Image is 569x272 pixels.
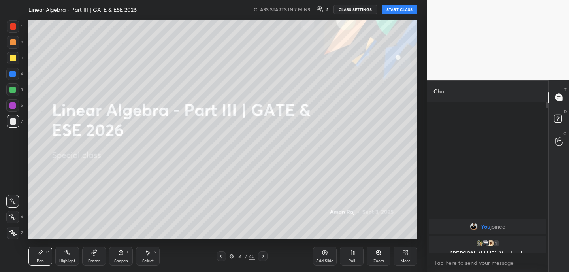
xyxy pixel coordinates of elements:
div: Pen [37,259,44,263]
div: 2 [7,36,23,49]
div: More [401,259,411,263]
div: Zoom [373,259,384,263]
div: Z [7,227,23,239]
div: grid [427,217,548,253]
div: 4 [6,68,23,80]
div: 1 [7,20,23,33]
div: 1 [492,239,500,247]
div: 3 [7,52,23,64]
div: 40 [249,253,255,260]
p: T [564,87,567,93]
div: X [6,211,23,223]
img: 9107ca6834834495b00c2eb7fd6a1f67.jpg [470,223,478,230]
div: 5 [6,83,23,96]
p: Chat [427,81,452,102]
div: Eraser [88,259,100,263]
div: 7 [7,115,23,128]
div: Poll [349,259,355,263]
div: S [154,250,156,254]
div: Highlight [59,259,75,263]
p: D [564,109,567,115]
p: [PERSON_NAME], Vrushabh, [PERSON_NAME] [434,250,542,263]
h5: CLASS STARTS IN 7 MINS [254,6,310,13]
img: 12beed7066bd49e89fc0bab51676e517.jpg [487,239,495,247]
div: 2 [236,254,243,259]
img: 10b6de9fa1184af9afc71c1a2e5e606a.100060722_3 [481,239,489,247]
div: Select [142,259,154,263]
span: You [481,223,490,230]
p: G [563,131,567,137]
div: P [46,250,49,254]
div: 6 [6,99,23,112]
h4: Linear Algebra - Part III | GATE & ESE 2026 [28,6,137,13]
div: C [6,195,23,208]
button: START CLASS [382,5,417,14]
div: / [245,254,247,259]
div: Add Slide [316,259,333,263]
div: L [127,250,129,254]
img: b78dc7b37f444267b5b8a86cc4606573.19321846_3 [476,239,484,247]
span: joined [490,223,506,230]
button: CLASS SETTINGS [333,5,377,14]
div: 5 [326,8,329,11]
div: H [73,250,75,254]
div: Shapes [114,259,128,263]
